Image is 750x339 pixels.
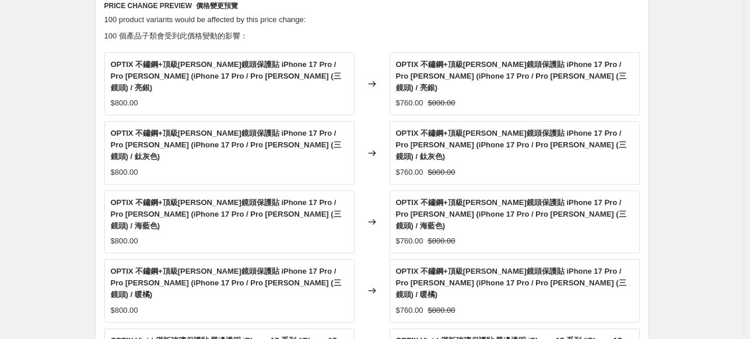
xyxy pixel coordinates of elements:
div: $760.00 [396,235,423,247]
font: 價格變更預覽 [196,2,238,10]
div: $800.00 [111,97,138,109]
div: $760.00 [396,167,423,178]
span: OPTIX 不鏽鋼+頂級[PERSON_NAME]鏡頭保護貼 iPhone 17 Pro / Pro [PERSON_NAME] (iPhone 17 Pro / Pro [PERSON_NAM... [396,129,626,161]
span: OPTIX 不鏽鋼+頂級[PERSON_NAME]鏡頭保護貼 iPhone 17 Pro / Pro [PERSON_NAME] (iPhone 17 Pro / Pro [PERSON_NAM... [396,198,626,230]
span: OPTIX 不鏽鋼+頂級[PERSON_NAME]鏡頭保護貼 iPhone 17 Pro / Pro [PERSON_NAME] (iPhone 17 Pro / Pro [PERSON_NAM... [111,129,341,161]
div: $800.00 [111,305,138,316]
div: $760.00 [396,97,423,109]
div: $800.00 [111,167,138,178]
span: OPTIX 不鏽鋼+頂級[PERSON_NAME]鏡頭保護貼 iPhone 17 Pro / Pro [PERSON_NAME] (iPhone 17 Pro / Pro [PERSON_NAM... [111,267,341,299]
span: OPTIX 不鏽鋼+頂級[PERSON_NAME]鏡頭保護貼 iPhone 17 Pro / Pro [PERSON_NAME] (iPhone 17 Pro / Pro [PERSON_NAM... [111,60,341,92]
span: 100 product variants would be affected by this price change: [104,15,306,40]
font: 100 個產品子類會受到此價格變動的影響： [104,31,248,40]
strike: $800.00 [428,97,455,109]
strike: $800.00 [428,167,455,178]
div: $760.00 [396,305,423,316]
strike: $800.00 [428,305,455,316]
h6: PRICE CHANGE PREVIEW [104,1,640,10]
strike: $800.00 [428,235,455,247]
span: OPTIX 不鏽鋼+頂級[PERSON_NAME]鏡頭保護貼 iPhone 17 Pro / Pro [PERSON_NAME] (iPhone 17 Pro / Pro [PERSON_NAM... [111,198,341,230]
span: OPTIX 不鏽鋼+頂級[PERSON_NAME]鏡頭保護貼 iPhone 17 Pro / Pro [PERSON_NAME] (iPhone 17 Pro / Pro [PERSON_NAM... [396,267,626,299]
span: OPTIX 不鏽鋼+頂級[PERSON_NAME]鏡頭保護貼 iPhone 17 Pro / Pro [PERSON_NAME] (iPhone 17 Pro / Pro [PERSON_NAM... [396,60,626,92]
div: $800.00 [111,235,138,247]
